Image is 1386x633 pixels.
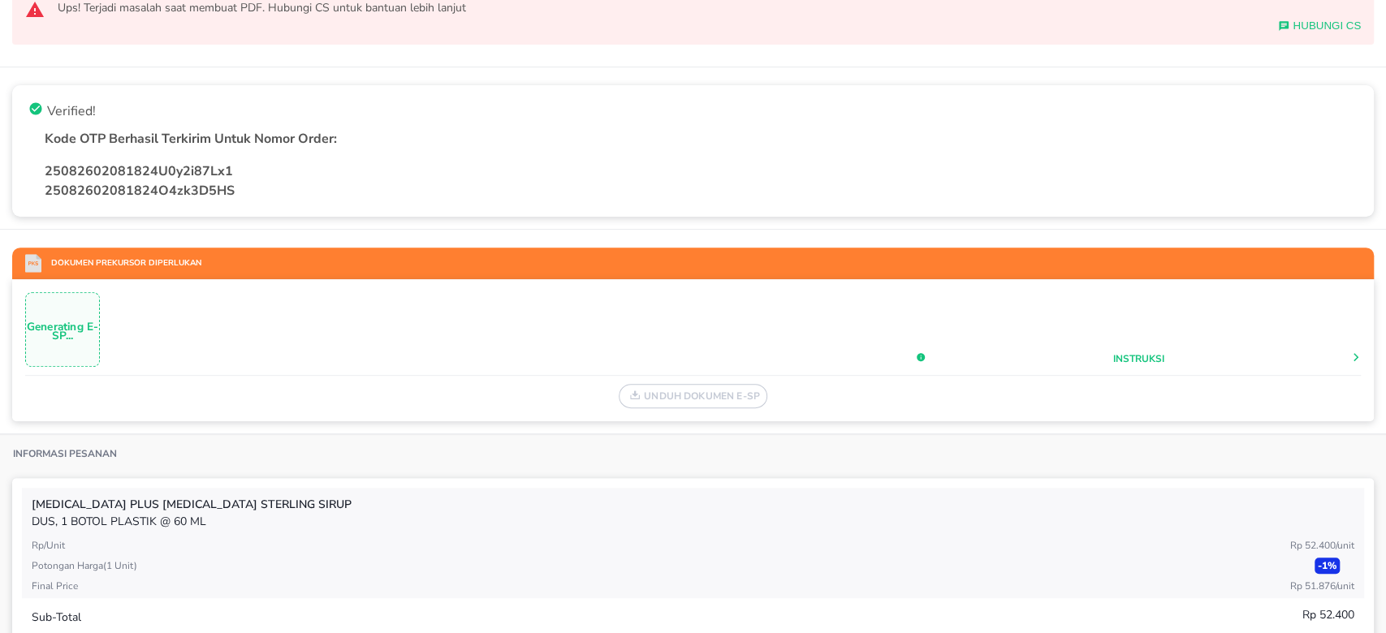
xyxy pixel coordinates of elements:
p: Dokumen Prekursor Diperlukan [41,257,201,269]
p: 25082602081824U0y2i87Lx1 [45,161,1358,181]
button: Instruksi [1112,351,1164,366]
p: Generating E-SP... [26,322,99,340]
span: / Unit [1336,579,1354,592]
p: [MEDICAL_DATA] PLUS [MEDICAL_DATA] Sterling SIRUP [32,496,1354,513]
p: - 1 % [1315,558,1340,574]
button: hubungi cs [1278,19,1361,32]
p: Final Price [32,579,78,593]
p: Rp 52.400 [1302,606,1354,623]
p: Sub-Total [32,609,81,626]
p: Kode OTP Berhasil Terkirim Untuk Nomor Order: [45,129,1358,149]
p: DUS, 1 BOTOL PLASTIK @ 60 ML [32,513,1354,530]
p: 25082602081824O4zk3D5HS [45,181,1358,200]
span: / Unit [1336,539,1354,552]
p: Informasi Pesanan [13,447,117,460]
p: Rp 51.876 [1290,579,1354,593]
p: Rp 52.400 [1290,538,1354,553]
p: Verified! [47,101,96,121]
p: Rp/Unit [32,538,65,553]
p: Potongan harga ( 1 Unit ) [32,558,137,573]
